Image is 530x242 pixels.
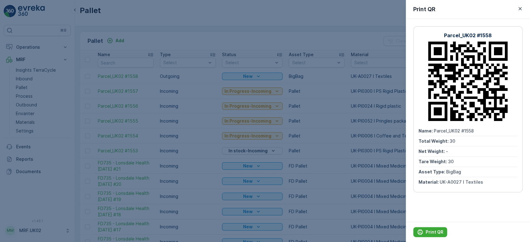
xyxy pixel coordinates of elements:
p: Print QR [413,5,435,14]
span: Net Weight : [419,149,446,154]
span: Material : [5,153,26,158]
span: UK-A0027 I Textiles [440,179,483,185]
span: - [446,149,448,154]
span: 30 [35,132,40,138]
span: 30 [450,138,455,144]
span: Total Weight : [419,138,450,144]
span: Tare Weight : [419,159,448,164]
span: Total Weight : [5,112,36,117]
button: Print QR [413,227,447,237]
p: Print QR [426,229,443,235]
span: 30 [448,159,454,164]
span: Net Weight : [5,122,33,128]
span: Material : [419,179,440,185]
span: - [33,122,35,128]
span: Tare Weight : [5,132,35,138]
span: Parcel_UK02 #1558 [20,102,61,107]
span: Name : [419,128,434,133]
span: Name : [5,102,20,107]
span: UK-A0027 I Textiles [26,153,70,158]
span: BigBag [33,143,48,148]
span: Asset Type : [419,169,446,174]
span: Parcel_UK02 #1558 [434,128,474,133]
p: Parcel_UK02 #1558 [444,32,492,39]
p: Parcel_UK02 #1558 [241,5,288,13]
span: Asset Type : [5,143,33,148]
span: 30 [36,112,42,117]
span: BigBag [446,169,461,174]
